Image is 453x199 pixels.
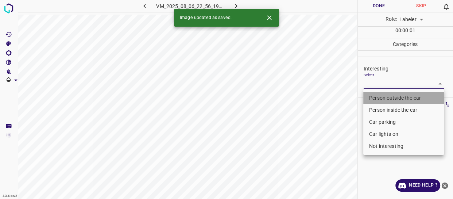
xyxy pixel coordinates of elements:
[363,92,444,104] li: Person outside the car
[180,15,232,21] span: Image updated as saved.
[363,128,444,140] li: Car lights on
[363,140,444,152] li: Not interesting
[363,104,444,116] li: Person inside the car
[363,116,444,128] li: Car parking
[263,11,276,24] button: Close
